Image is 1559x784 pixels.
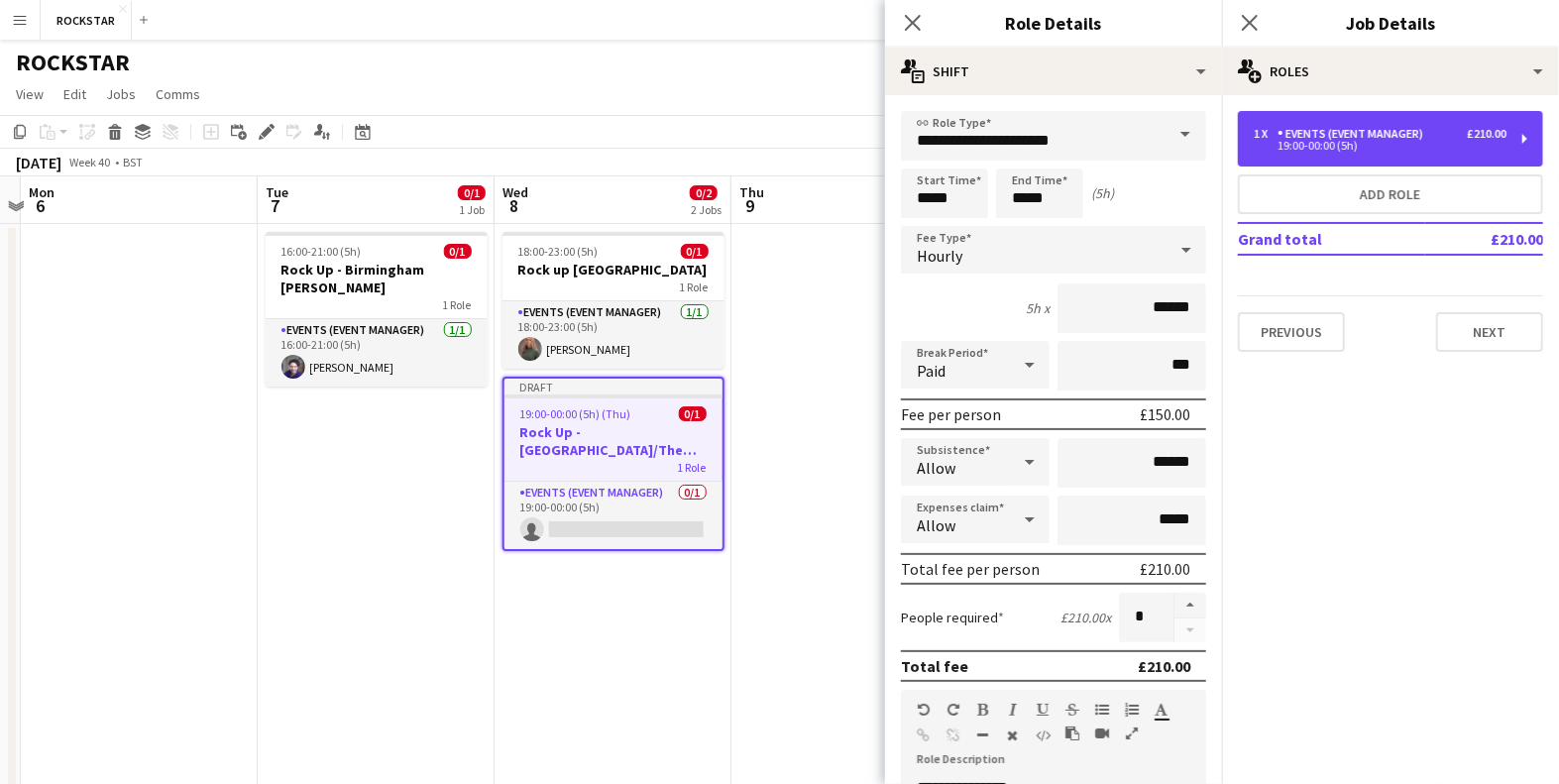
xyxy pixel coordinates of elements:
a: Comms [148,81,208,107]
span: 19:00-00:00 (5h) (Thu) [520,406,631,421]
span: 0/1 [681,244,709,259]
div: 2 Jobs [691,202,722,217]
span: Edit [63,85,86,103]
span: Comms [156,85,200,103]
span: 9 [736,194,764,217]
button: Underline [1036,702,1050,718]
div: 5h x [1026,299,1050,317]
h1: ROCKSTAR [16,48,130,77]
button: Bold [976,702,990,718]
a: View [8,81,52,107]
button: Undo [917,702,931,718]
a: Edit [56,81,94,107]
div: (5h) [1091,184,1114,202]
button: Clear Formatting [1006,728,1020,743]
span: 1 Role [678,460,707,475]
td: Grand total [1238,223,1425,255]
h3: Job Details [1222,10,1559,36]
button: HTML Code [1036,728,1050,743]
div: £210.00 [1138,656,1190,676]
button: Add role [1238,174,1543,214]
button: ROCKSTAR [41,1,132,40]
h3: Rock up [GEOGRAPHIC_DATA] [502,261,724,279]
span: Tue [266,183,288,201]
app-job-card: 18:00-23:00 (5h)0/1Rock up [GEOGRAPHIC_DATA]1 RoleEvents (Event Manager)1/118:00-23:00 (5h)[PERSO... [502,232,724,369]
div: Fee per person [901,404,1001,424]
span: Allow [917,515,955,535]
button: Increase [1174,593,1206,618]
span: Paid [917,361,946,381]
span: Week 40 [65,155,115,169]
span: Wed [502,183,528,201]
button: Previous [1238,312,1345,352]
h3: Rock Up - Birmingham [PERSON_NAME] [266,261,488,296]
span: 8 [500,194,528,217]
span: Thu [739,183,764,201]
div: £210.00 [1140,559,1190,579]
button: Paste as plain text [1065,726,1079,741]
div: Shift [885,48,1222,95]
div: £210.00 x [1060,609,1111,626]
div: Total fee per person [901,559,1040,579]
div: Draft [504,379,723,394]
span: Hourly [917,246,962,266]
span: Mon [29,183,55,201]
app-job-card: Draft19:00-00:00 (5h) (Thu)0/1Rock Up - [GEOGRAPHIC_DATA]/The Kooks1 RoleEvents (Event Manager)0/... [502,377,724,551]
div: 19:00-00:00 (5h) [1254,141,1506,151]
button: Ordered List [1125,702,1139,718]
span: Allow [917,458,955,478]
button: Italic [1006,702,1020,718]
span: 7 [263,194,288,217]
app-card-role: Events (Event Manager)0/119:00-00:00 (5h) [504,482,723,549]
label: People required [901,609,1004,626]
div: BST [123,155,143,169]
div: 1 Job [459,202,485,217]
td: £210.00 [1425,223,1543,255]
app-card-role: Events (Event Manager)1/118:00-23:00 (5h)[PERSON_NAME] [502,301,724,369]
span: 6 [26,194,55,217]
button: Insert video [1095,726,1109,741]
button: Unordered List [1095,702,1109,718]
div: [DATE] [16,153,61,172]
div: £150.00 [1140,404,1190,424]
span: 0/1 [458,185,486,200]
div: £210.00 [1467,127,1506,141]
span: 0/1 [679,406,707,421]
h3: Rock Up - [GEOGRAPHIC_DATA]/The Kooks [504,423,723,459]
button: Horizontal Line [976,728,990,743]
div: Events (Event Manager) [1278,127,1431,141]
span: 18:00-23:00 (5h) [518,244,599,259]
app-job-card: 16:00-21:00 (5h)0/1Rock Up - Birmingham [PERSON_NAME]1 RoleEvents (Event Manager)1/116:00-21:00 (... [266,232,488,387]
div: Total fee [901,656,968,676]
span: View [16,85,44,103]
button: Strikethrough [1065,702,1079,718]
span: 1 Role [680,280,709,294]
span: 1 Role [443,297,472,312]
div: Roles [1222,48,1559,95]
a: Jobs [98,81,144,107]
span: 16:00-21:00 (5h) [281,244,362,259]
app-card-role: Events (Event Manager)1/116:00-21:00 (5h)[PERSON_NAME] [266,319,488,387]
button: Text Color [1155,702,1169,718]
button: Fullscreen [1125,726,1139,741]
div: 1 x [1254,127,1278,141]
button: Next [1436,312,1543,352]
span: 0/2 [690,185,718,200]
span: Jobs [106,85,136,103]
button: Redo [947,702,960,718]
span: 0/1 [444,244,472,259]
h3: Role Details [885,10,1222,36]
